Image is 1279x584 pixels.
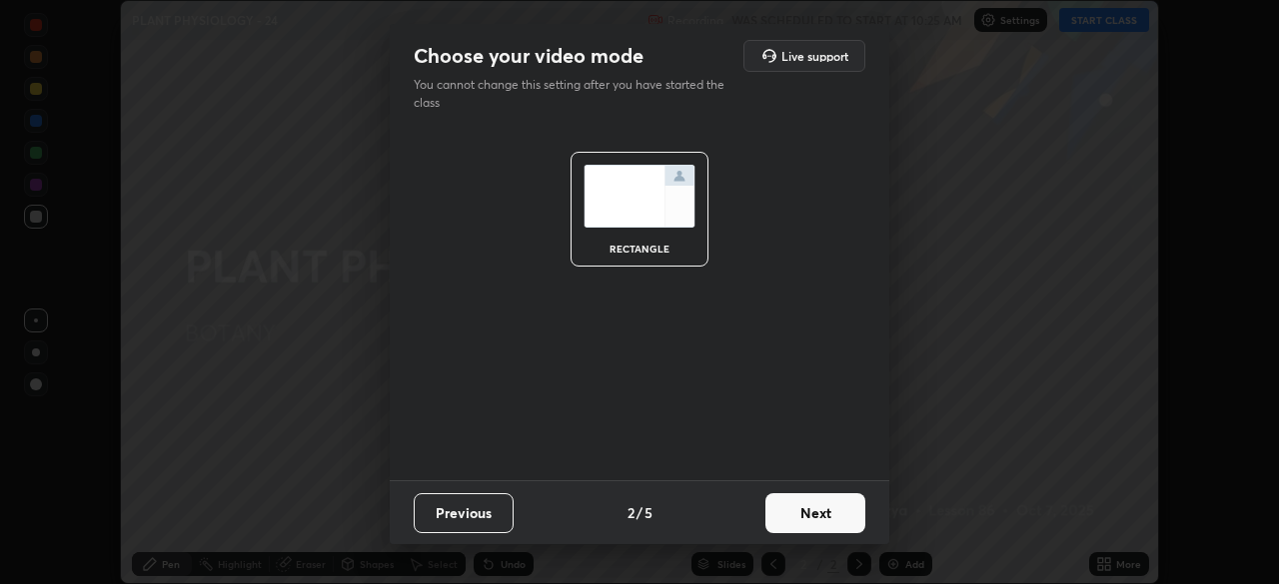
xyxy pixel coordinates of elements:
[781,50,848,62] h5: Live support
[414,43,643,69] h2: Choose your video mode
[644,502,652,523] h4: 5
[765,493,865,533] button: Next
[414,493,514,533] button: Previous
[600,244,679,254] div: rectangle
[628,502,635,523] h4: 2
[637,502,642,523] h4: /
[584,165,695,228] img: normalScreenIcon.ae25ed63.svg
[414,76,737,112] p: You cannot change this setting after you have started the class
